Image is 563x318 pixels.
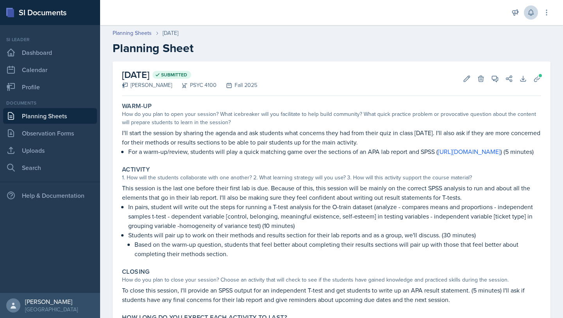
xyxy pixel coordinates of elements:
[25,298,78,305] div: [PERSON_NAME]
[25,305,78,313] div: [GEOGRAPHIC_DATA]
[128,230,541,240] p: Students will pair up to work on their methods and results section for their lab reports and as a...
[122,268,150,276] label: Closing
[3,160,97,175] a: Search
[3,125,97,141] a: Observation Forms
[122,285,541,304] p: To close this session, I'll provide an SPSS output for an independent T-test and get students to ...
[122,102,152,110] label: Warm-Up
[3,45,97,60] a: Dashboard
[122,128,541,147] p: I'll start the session by sharing the agenda and ask students what concerns they had from their q...
[3,36,97,43] div: Si leader
[122,166,150,173] label: Activity
[122,276,541,284] div: How do you plan to close your session? Choose an activity that will check to see if the students ...
[3,79,97,95] a: Profile
[122,173,541,182] div: 1. How will the students collaborate with one another? 2. What learning strategy will you use? 3....
[163,29,178,37] div: [DATE]
[134,240,541,258] p: Based on the warm-up question, students that feel better about completing their results sections ...
[122,68,257,82] h2: [DATE]
[3,143,97,158] a: Uploads
[3,188,97,203] div: Help & Documentation
[128,147,541,156] p: For a warm-up/review, students will play a quick matching game over the sections of an APA lab re...
[3,99,97,107] div: Documents
[113,29,152,37] a: Planning Sheets
[438,147,500,156] a: [URL][DOMAIN_NAME]
[122,110,541,126] div: How do you plan to open your session? What icebreaker will you facilitate to help build community...
[122,183,541,202] p: This session is the last one before their first lab is due. Because of this, this session will be...
[3,62,97,78] a: Calendar
[217,81,257,89] div: Fall 2025
[113,41,550,55] h2: Planning Sheet
[172,81,217,89] div: PSYC 4100
[122,81,172,89] div: [PERSON_NAME]
[128,202,541,230] p: In pairs, student will write out the steps for running a T-test analysis for the O-train dataset ...
[161,72,187,78] span: Submitted
[3,108,97,124] a: Planning Sheets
